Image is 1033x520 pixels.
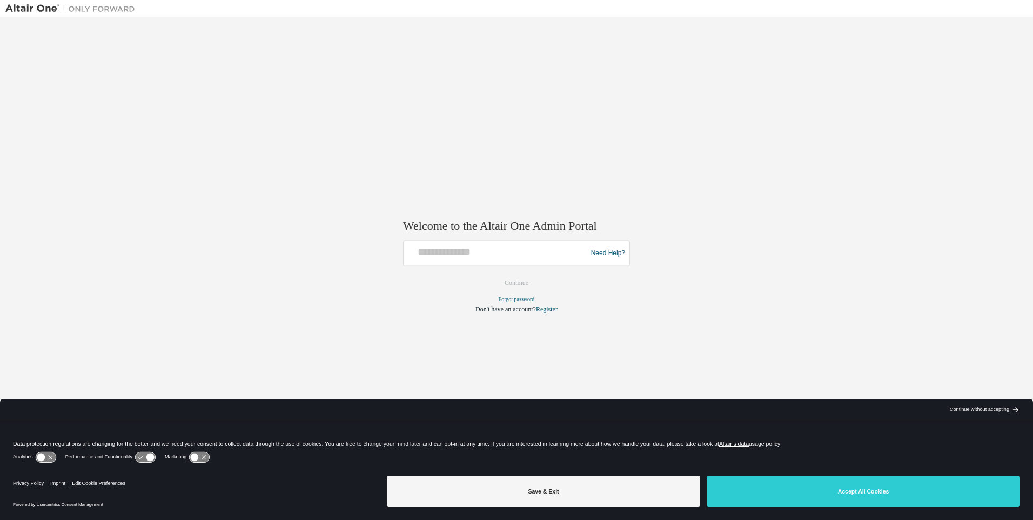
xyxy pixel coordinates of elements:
a: Need Help? [591,253,625,254]
a: Forgot password [499,297,535,303]
span: Don't have an account? [475,306,536,314]
a: Register [536,306,558,314]
h2: Welcome to the Altair One Admin Portal [403,218,630,234]
img: Altair One [5,3,140,14]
